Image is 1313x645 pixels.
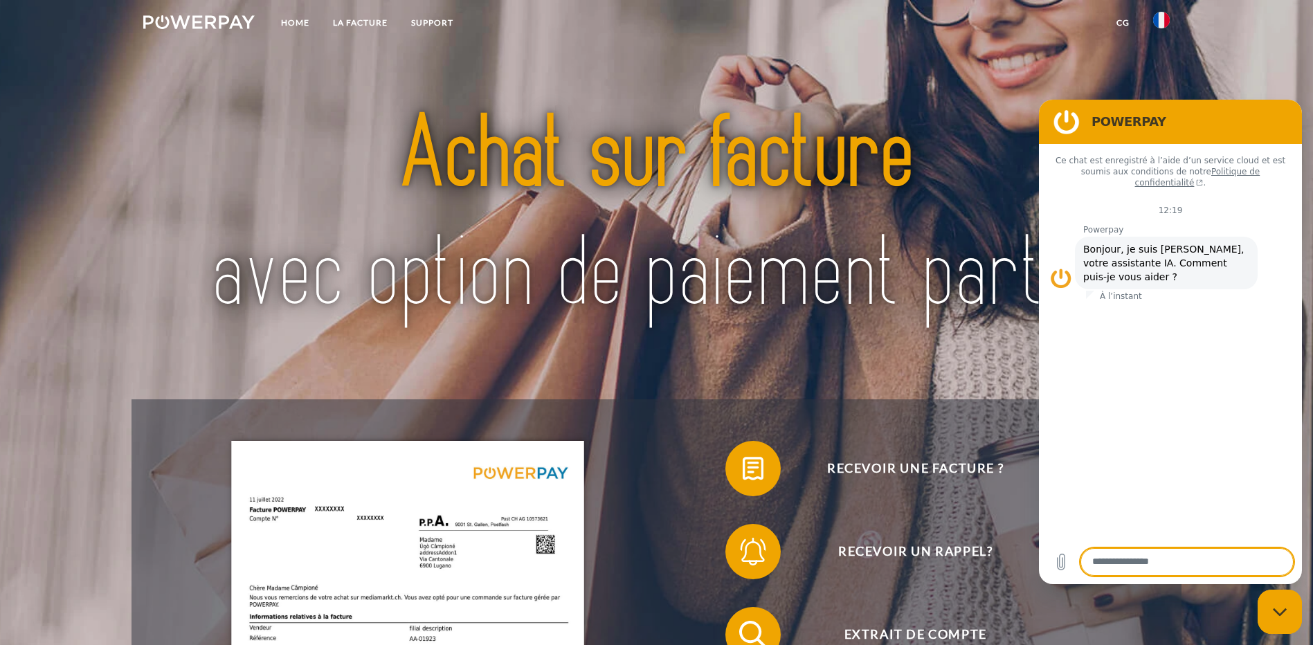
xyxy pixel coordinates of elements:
[269,10,321,35] a: Home
[321,10,399,35] a: LA FACTURE
[194,64,1119,366] img: title-powerpay_fr.svg
[745,441,1085,496] span: Recevoir une facture ?
[1258,590,1302,634] iframe: Bouton de lancement de la fenêtre de messagerie, conversation en cours
[745,524,1085,579] span: Recevoir un rappel?
[1039,100,1302,584] iframe: Fenêtre de messagerie
[725,524,1085,579] button: Recevoir un rappel?
[736,534,770,569] img: qb_bell.svg
[736,451,770,486] img: qb_bill.svg
[143,15,255,29] img: logo-powerpay-white.svg
[399,10,465,35] a: Support
[1153,12,1170,28] img: fr
[1105,10,1141,35] a: CG
[725,441,1085,496] button: Recevoir une facture ?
